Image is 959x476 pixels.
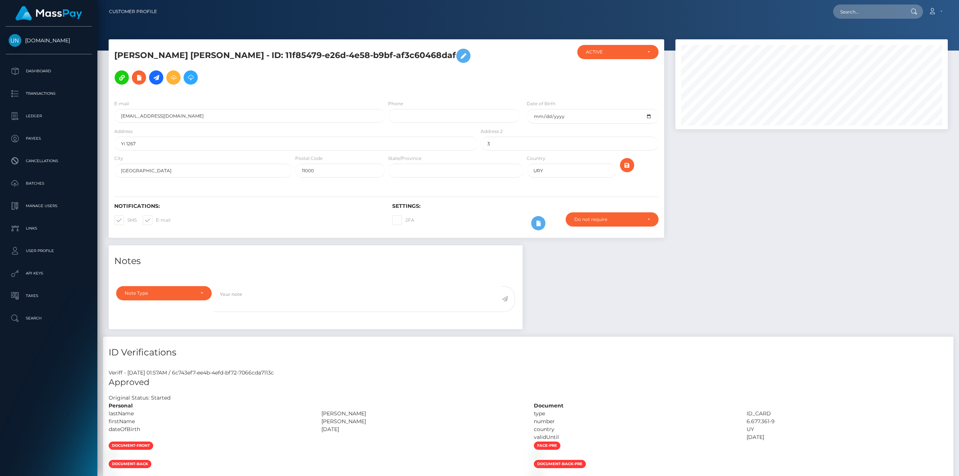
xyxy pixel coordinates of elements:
strong: Personal [109,402,133,409]
a: Manage Users [6,197,92,215]
div: country [528,425,741,433]
button: Note Type [116,286,212,300]
a: Taxes [6,286,92,305]
p: API Keys [9,268,89,279]
a: Search [6,309,92,328]
span: [DOMAIN_NAME] [6,37,92,44]
div: ID_CARD [741,410,954,418]
div: Do not require [574,216,641,222]
label: Date of Birth [527,100,556,107]
div: 6.677.361-9 [741,418,954,425]
div: [DATE] [741,433,954,441]
label: SMS [114,215,137,225]
a: API Keys [6,264,92,283]
strong: Document [534,402,563,409]
label: E-mail [143,215,170,225]
a: Links [6,219,92,238]
p: Search [9,313,89,324]
a: Batches [6,174,92,193]
div: dateOfBirth [103,425,316,433]
p: Batches [9,178,89,189]
label: Country [527,155,545,162]
p: Taxes [9,290,89,301]
p: Links [9,223,89,234]
div: UY [741,425,954,433]
div: [DATE] [316,425,529,433]
a: Transactions [6,84,92,103]
img: Unlockt.me [9,34,21,47]
img: 8f8adb9b-bccc-4ebb-98d5-4dc507d6a210 [109,453,115,459]
label: Postal Code [295,155,323,162]
div: number [528,418,741,425]
span: face-pre [534,442,560,450]
div: lastName [103,410,316,418]
div: Veriff - [DATE] 01:57AM / 6c743ef7-ee4b-4efd-bf72-7066cda7113c [103,369,953,377]
h6: Notifications: [114,203,381,209]
a: Dashboard [6,62,92,81]
img: 6ac564ad-a11d-4e59-a372-194ae9abd941 [534,453,540,459]
p: Ledger [9,110,89,122]
h7: Original Status: Started [109,394,170,401]
h4: Notes [114,255,517,268]
a: User Profile [6,242,92,260]
div: validUntil [528,433,741,441]
label: State/Province [388,155,421,162]
p: User Profile [9,245,89,257]
label: Address 2 [481,128,503,135]
div: [PERSON_NAME] [316,410,529,418]
label: 2FA [392,215,414,225]
label: City [114,155,123,162]
h5: Approved [109,377,948,388]
button: Do not require [566,212,659,227]
div: type [528,410,741,418]
div: firstName [103,418,316,425]
button: ACTIVE [577,45,659,59]
p: Dashboard [9,66,89,77]
a: Ledger [6,107,92,125]
img: MassPay Logo [15,6,82,21]
p: Transactions [9,88,89,99]
span: document-back-pre [534,460,586,468]
a: Cancellations [6,152,92,170]
p: Payees [9,133,89,144]
h5: [PERSON_NAME] [PERSON_NAME] - ID: 11f85479-e26d-4e58-b9bf-af3c60468daf [114,45,474,88]
label: Phone [388,100,403,107]
h6: Settings: [392,203,659,209]
a: Payees [6,129,92,148]
input: Search... [833,4,904,19]
span: document-back [109,460,151,468]
div: ACTIVE [586,49,641,55]
span: document-front [109,442,153,450]
p: Manage Users [9,200,89,212]
h4: ID Verifications [109,346,948,359]
label: Address [114,128,133,135]
a: Initiate Payout [149,70,163,85]
p: Cancellations [9,155,89,167]
a: Customer Profile [109,4,157,19]
div: [PERSON_NAME] [316,418,529,425]
div: Note Type [125,290,194,296]
label: E-mail [114,100,129,107]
